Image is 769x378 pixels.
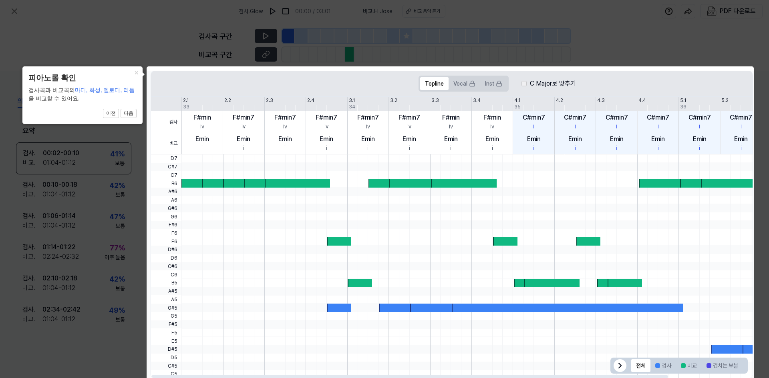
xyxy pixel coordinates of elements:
button: 검사 [650,359,676,372]
div: C#min7 [564,113,586,122]
button: Close [130,66,143,78]
span: D6 [151,254,181,262]
div: i [492,144,493,152]
span: C#5 [151,362,181,370]
div: 33 [183,103,189,110]
div: 4.3 [597,97,605,104]
div: 3.1 [349,97,355,104]
div: 5.2 [721,97,729,104]
div: i [575,144,576,152]
span: D5 [151,354,181,362]
div: F#min7 [233,113,254,122]
span: A5 [151,295,181,304]
div: 4.1 [514,97,520,104]
div: i [575,122,576,131]
div: 2.2 [224,97,231,104]
span: F#6 [151,221,181,229]
div: 4.4 [638,97,646,104]
div: i [533,144,534,152]
div: F#min7 [274,113,296,122]
div: F#min [483,113,501,122]
div: F#min [193,113,211,122]
span: B5 [151,279,181,287]
div: iv [407,122,411,131]
label: C Major로 맞추기 [530,79,576,88]
div: i [741,122,742,131]
span: F6 [151,229,181,238]
div: Emin [403,134,416,144]
span: G#5 [151,304,181,312]
div: i [533,122,534,131]
div: Emin [195,134,209,144]
span: G5 [151,312,181,320]
span: C#6 [151,262,181,271]
div: C#min7 [523,113,545,122]
span: 비교 [151,133,181,154]
div: iv [490,122,494,131]
div: i [243,144,244,152]
div: 35 [514,103,521,110]
div: F#min [442,113,460,122]
div: 2.4 [307,97,314,104]
span: F#5 [151,320,181,329]
button: 겹치는 부분 [702,359,743,372]
div: i [658,122,659,131]
div: iv [283,122,287,131]
div: Emin [320,134,333,144]
div: Emin [278,134,292,144]
span: A#5 [151,287,181,296]
div: iv [449,122,453,131]
div: Emin [237,134,250,144]
span: B6 [151,179,181,188]
span: G6 [151,212,181,221]
span: F5 [151,328,181,337]
div: Emin [527,134,541,144]
div: 3.2 [390,97,397,104]
div: i [201,144,203,152]
div: i [699,122,700,131]
div: C#min7 [688,113,711,122]
button: Inst [480,77,507,90]
div: iv [324,122,328,131]
span: A6 [151,196,181,204]
div: 4.2 [556,97,563,104]
div: i [658,144,659,152]
button: 전체 [631,359,650,372]
div: F#min7 [399,113,420,122]
span: E6 [151,237,181,246]
div: F#min7 [357,113,379,122]
div: i [326,144,327,152]
div: i [616,144,617,152]
div: C#min7 [730,113,752,122]
div: 2.3 [266,97,273,104]
button: Vocal [449,77,480,90]
div: i [284,144,286,152]
div: i [367,144,368,152]
span: E5 [151,337,181,345]
div: 5.1 [680,97,686,104]
span: D7 [151,154,181,163]
div: Emin [361,134,375,144]
div: iv [242,122,246,131]
div: 3.4 [473,97,481,104]
button: 비교 [676,359,702,372]
button: Topline [420,77,449,90]
div: Emin [693,134,707,144]
div: iv [200,122,204,131]
div: Emin [610,134,624,144]
header: 피아노롤 확인 [28,72,137,84]
button: 이전 [103,109,119,118]
span: D#6 [151,246,181,254]
div: C#min7 [606,113,628,122]
div: Emin [651,134,665,144]
div: 36 [680,103,686,110]
div: Emin [568,134,582,144]
div: i [741,144,742,152]
div: i [699,144,700,152]
span: C#7 [151,163,181,171]
div: C#min7 [647,113,669,122]
div: F#min7 [316,113,337,122]
div: iv [366,122,370,131]
div: Emin [444,134,458,144]
button: 다음 [121,109,137,118]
